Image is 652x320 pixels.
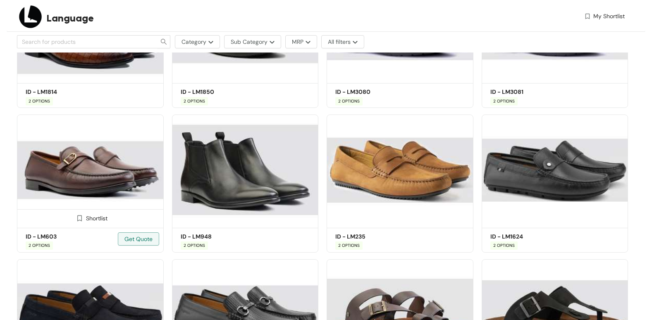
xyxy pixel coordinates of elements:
[118,232,159,246] button: Get Quote
[303,41,310,44] img: more-options
[482,115,628,225] img: 41d84fa1-7d28-4c97-b97c-8cce8e03f0e1
[26,97,53,105] span: 2 OPTIONS
[73,214,107,222] div: Shortlist
[76,214,84,222] img: Shortlist
[26,88,96,96] h5: ID - LM1814
[181,241,208,250] span: 2 OPTIONS
[267,41,275,44] img: more-options
[172,115,319,225] img: 11551951-c64e-49ef-ac6f-78686b175121
[490,88,561,96] h5: ID - LM3081
[157,35,170,48] button: search
[584,12,591,21] img: wishlist
[231,37,267,46] span: Sub Category
[490,241,518,250] span: 2 OPTIONS
[175,35,220,48] button: Categorymore-options
[47,11,94,26] span: Language
[181,97,208,105] span: 2 OPTIONS
[22,37,146,46] input: Search for products
[335,241,363,250] span: 2 OPTIONS
[490,97,518,105] span: 2 OPTIONS
[181,88,251,96] h5: ID - LM1850
[26,241,53,250] span: 2 OPTIONS
[224,35,281,48] button: Sub Categorymore-options
[335,88,406,96] h5: ID - LM3080
[328,37,351,46] span: All filters
[182,37,206,46] span: Category
[490,232,561,241] h5: ID - LM1624
[17,3,44,30] img: Buyer Portal
[17,115,164,225] img: adf98e9f-1f53-48bf-91ac-4d34a615bd32
[335,232,406,241] h5: ID - LM235
[181,232,251,241] h5: ID - LM948
[327,115,473,225] img: 1fbbf5a7-2cd0-409a-9370-65c9c08c5a5c
[593,12,625,21] span: My Shortlist
[157,38,170,45] span: search
[292,37,303,46] span: MRP
[321,35,364,48] button: All filtersmore-options
[26,232,96,241] h5: ID - LM603
[351,41,358,44] img: more-options
[285,35,317,48] button: MRPmore-options
[124,234,153,244] span: Get Quote
[206,41,213,44] img: more-options
[335,97,363,105] span: 2 OPTIONS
